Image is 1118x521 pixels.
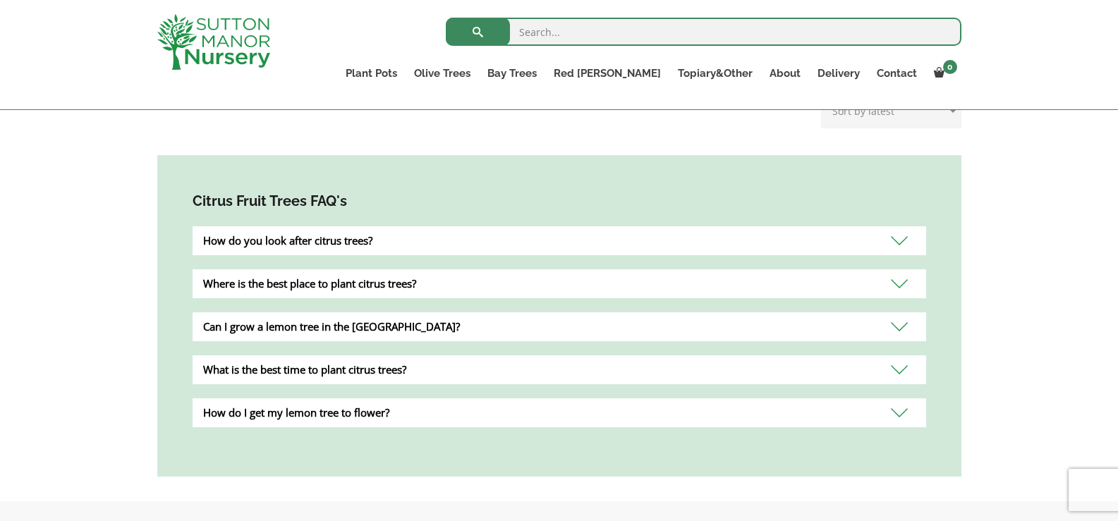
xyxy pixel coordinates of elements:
input: Search... [446,18,961,46]
div: How do you look after citrus trees? [193,226,926,255]
a: Topiary&Other [669,63,761,83]
a: Delivery [809,63,868,83]
select: Shop order [821,93,961,128]
a: Olive Trees [406,63,479,83]
a: Bay Trees [479,63,545,83]
div: Where is the best place to plant citrus trees? [193,269,926,298]
a: Red [PERSON_NAME] [545,63,669,83]
img: logo [157,14,270,70]
a: 0 [925,63,961,83]
h4: Citrus Fruit Trees FAQ's [193,190,926,212]
div: Can I grow a lemon tree in the [GEOGRAPHIC_DATA]? [193,312,926,341]
a: About [761,63,809,83]
span: 0 [943,60,957,74]
a: Contact [868,63,925,83]
div: What is the best time to plant citrus trees? [193,355,926,384]
div: How do I get my lemon tree to flower? [193,398,926,427]
a: Plant Pots [337,63,406,83]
